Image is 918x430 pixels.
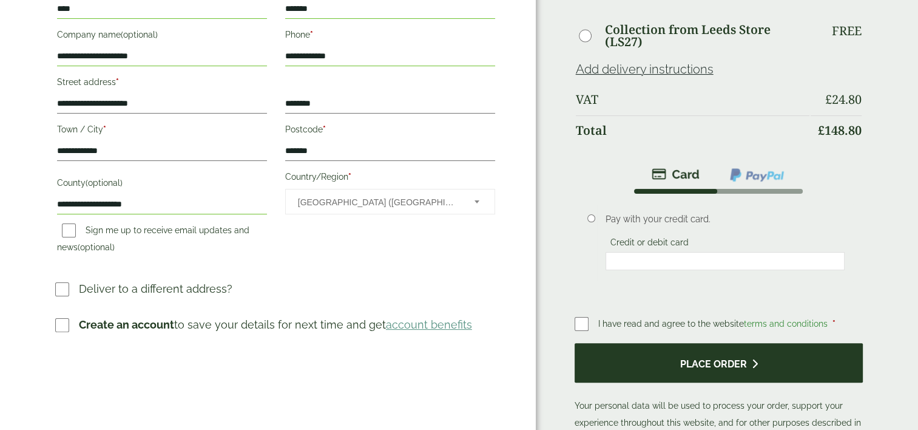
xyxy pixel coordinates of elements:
[825,91,862,107] bdi: 24.80
[832,319,835,329] abbr: required
[605,24,809,48] label: Collection from Leeds Store (LS27)
[285,168,495,189] label: Country/Region
[744,319,828,329] a: terms and conditions
[818,122,862,138] bdi: 148.80
[576,115,810,145] th: Total
[298,189,458,215] span: United Kingdom (UK)
[575,343,863,383] button: Place order
[116,77,119,87] abbr: required
[62,224,76,237] input: Sign me up to receive email updates and news(optional)
[606,237,694,251] label: Credit or debit card
[323,125,326,134] abbr: required
[832,24,862,38] p: Free
[79,318,174,331] strong: Create an account
[57,174,267,195] label: County
[825,91,832,107] span: £
[79,281,232,297] p: Deliver to a different address?
[285,121,495,142] label: Postcode
[310,30,313,39] abbr: required
[78,242,115,252] span: (optional)
[729,167,785,183] img: ppcp-gateway.png
[606,213,844,226] p: Pay with your credit card.
[57,225,249,256] label: Sign me up to receive email updates and news
[576,85,810,114] th: VAT
[79,316,472,333] p: to save your details for next time and get
[576,62,714,77] a: Add delivery instructions
[285,189,495,214] span: Country/Region
[609,256,840,267] iframe: Secure card payment input frame
[348,172,351,182] abbr: required
[818,122,825,138] span: £
[652,167,700,182] img: stripe.png
[57,121,267,142] label: Town / City
[57,26,267,47] label: Company name
[103,125,106,134] abbr: required
[57,73,267,94] label: Street address
[598,319,830,329] span: I have read and agree to the website
[386,318,472,331] a: account benefits
[121,30,158,39] span: (optional)
[86,178,123,188] span: (optional)
[285,26,495,47] label: Phone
